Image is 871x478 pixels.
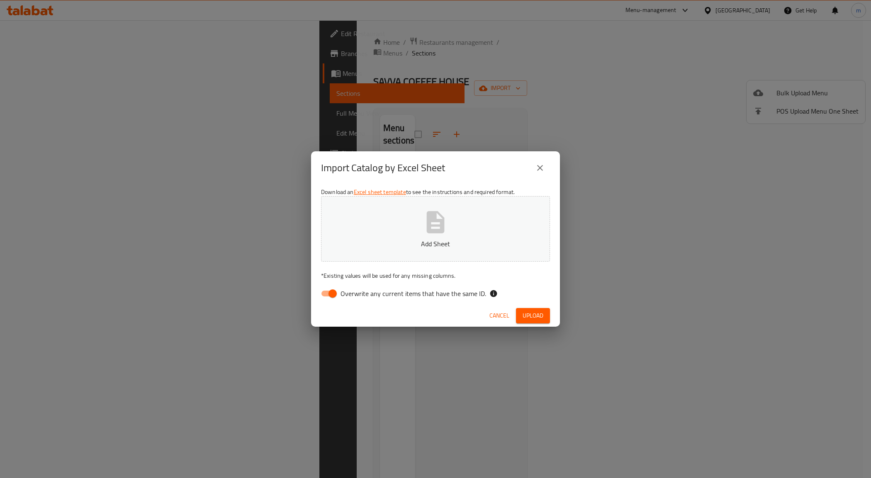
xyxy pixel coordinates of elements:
a: Excel sheet template [354,187,406,197]
span: Upload [523,311,543,321]
button: close [530,158,550,178]
p: Add Sheet [334,239,537,249]
span: Overwrite any current items that have the same ID. [341,289,486,298]
div: Download an to see the instructions and required format. [311,184,560,305]
span: Cancel [489,311,509,321]
button: Cancel [486,308,513,323]
h2: Import Catalog by Excel Sheet [321,161,445,175]
button: Upload [516,308,550,323]
svg: If the overwrite option isn't selected, then the items that match an existing ID will be ignored ... [489,289,498,298]
p: Existing values will be used for any missing columns. [321,272,550,280]
button: Add Sheet [321,196,550,262]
